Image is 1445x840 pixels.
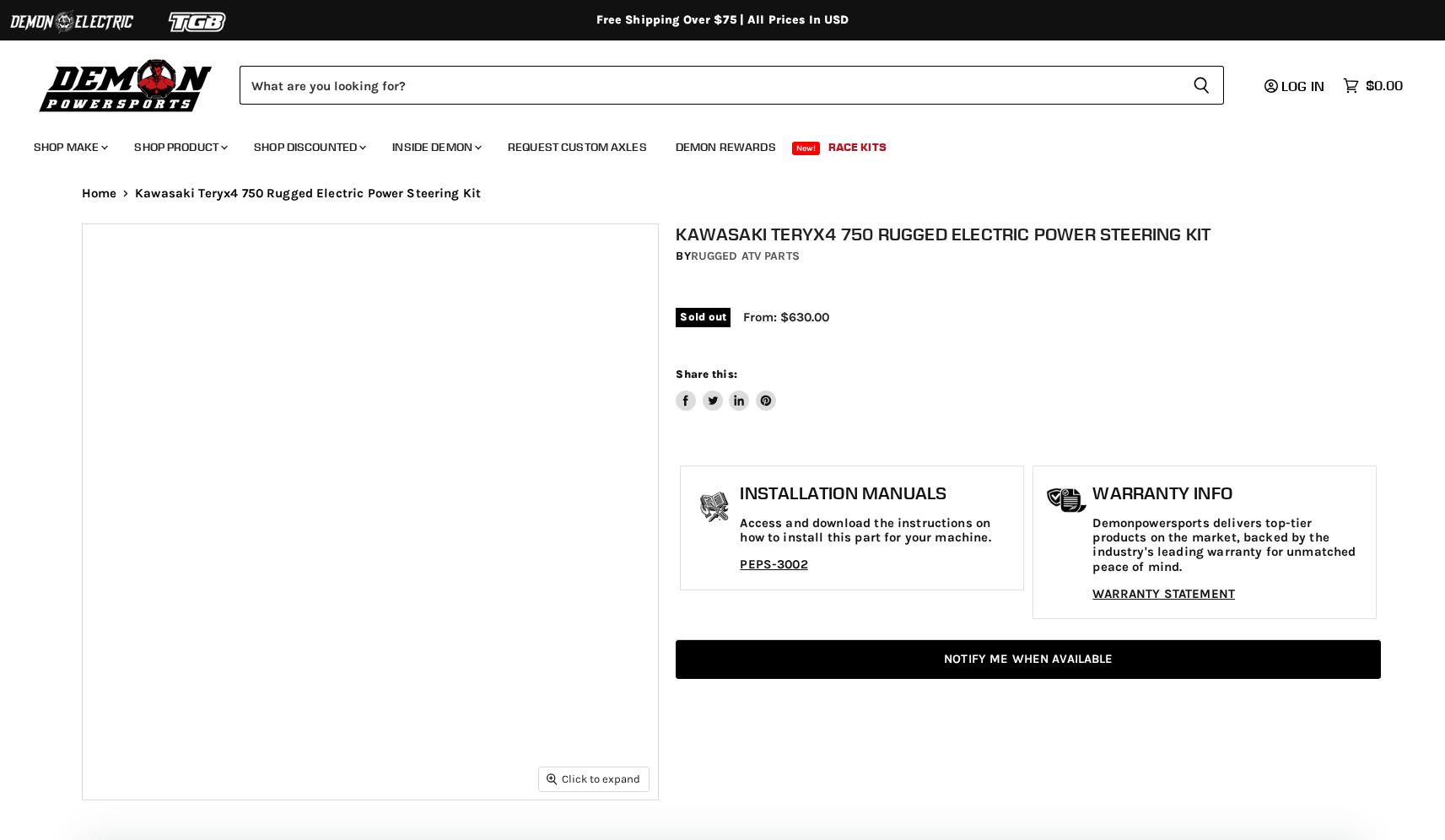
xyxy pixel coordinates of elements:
[740,557,807,572] a: PEPS-3002
[8,6,135,38] img: Demon Electric Logo 2
[740,516,1015,546] p: Access and download the instructions on how to install this part for your machine.
[693,487,736,530] img: install_manual-icon.png
[743,310,829,325] span: From: $630.00
[676,367,776,412] aside: Share this:
[241,130,376,164] a: Shop Discounted
[740,483,1015,503] h1: Installation Manuals
[121,130,238,164] a: Shop Product
[135,186,481,201] span: Kawasaki Teryx4 750 Rugged Electric Power Steering Kit
[663,130,789,164] a: Demon Rewards
[547,773,640,785] span: Click to expand
[21,130,118,164] a: Shop Make
[48,13,1398,28] div: Free Shipping Over $75 | All Prices In USD
[676,640,1381,680] a: Notify Me When Available
[1179,66,1224,105] button: Search
[1092,586,1235,601] a: WARRANTY STATEMENT
[676,247,1381,266] div: by
[380,130,492,164] a: Inside Demon
[1257,78,1334,94] a: Log in
[34,55,218,115] img: Demon Powersports
[1092,483,1367,503] h1: Warranty Info
[691,249,800,263] a: Rugged ATV Parts
[135,6,262,38] img: TGB Logo 2
[1334,73,1411,98] a: $0.00
[816,130,899,164] a: Race Kits
[1366,78,1403,94] span: $0.00
[495,130,660,164] a: Request Custom Axles
[676,223,1381,245] h1: Kawasaki Teryx4 750 Rugged Electric Power Steering Kit
[1046,487,1088,514] img: warranty-icon.png
[792,142,821,155] span: New!
[676,368,736,380] span: Share this:
[1092,516,1367,574] p: Demonpowersports delivers top-tier products on the market, backed by the industry's leading warra...
[82,186,117,201] a: Home
[539,767,649,790] button: Click to expand
[48,186,1398,201] nav: Breadcrumbs
[240,66,1179,105] input: Search
[21,123,1399,164] ul: Main menu
[240,66,1224,105] form: Product
[676,308,731,326] span: Sold out
[1281,78,1324,94] span: Log in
